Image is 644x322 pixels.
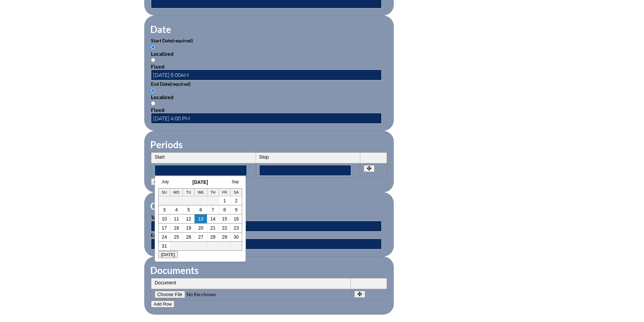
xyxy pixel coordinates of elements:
a: Sep [232,179,239,184]
a: 14 [210,216,216,222]
a: 1 [223,198,226,203]
a: 19 [186,225,192,231]
a: July [162,179,169,184]
button: Add Row [151,300,174,308]
th: Stop [256,153,361,163]
th: Sa [230,189,242,196]
a: 20 [198,225,204,231]
a: 27 [198,234,204,240]
a: 4 [175,207,178,212]
a: 29 [222,234,227,240]
a: 9 [235,207,237,212]
div: Fixed [151,63,387,70]
a: 15 [222,216,227,222]
a: 23 [233,225,239,231]
label: End Date [151,81,191,87]
a: 13 [198,216,204,222]
a: 10 [162,216,167,222]
input: Localized [151,45,155,49]
label: Start Date [151,38,193,43]
a: 18 [174,225,179,231]
th: Th [207,189,219,196]
input: Fixed [151,58,155,62]
legend: Other Information [150,200,229,212]
div: Localized [151,50,387,57]
div: Localized [151,94,387,100]
th: Mo [170,189,183,196]
legend: Documents [150,265,199,276]
a: 31 [162,243,167,249]
legend: Date [150,24,172,35]
a: 12 [186,216,192,222]
a: 3 [163,207,166,212]
th: Document [151,278,351,289]
span: (required) [172,38,193,43]
span: (required) [170,81,191,87]
a: 28 [210,234,216,240]
th: We [195,189,207,196]
a: 6 [200,207,202,212]
a: 5 [187,207,190,212]
a: 25 [174,234,179,240]
button: [DATE] [158,251,178,258]
th: Start [151,153,256,163]
a: 26 [186,234,192,240]
a: 11 [174,216,179,222]
a: 8 [223,207,226,212]
a: 24 [162,234,167,240]
th: Fr [219,189,231,196]
legend: Periods [150,139,183,150]
input: Fixed [151,101,155,106]
th: Tu [183,189,195,196]
a: 22 [222,225,227,231]
h3: [DATE] [158,179,242,185]
a: 30 [233,234,239,240]
label: Target Group [151,214,178,220]
a: 16 [233,216,239,222]
div: Fixed [151,107,387,113]
button: Add Row [151,178,174,185]
a: 7 [212,207,214,212]
a: 21 [210,225,216,231]
input: Localized [151,88,155,93]
a: 2 [235,198,237,203]
a: 17 [162,225,167,231]
th: Su [159,189,170,196]
label: Estimated Number of Participants [151,232,222,238]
